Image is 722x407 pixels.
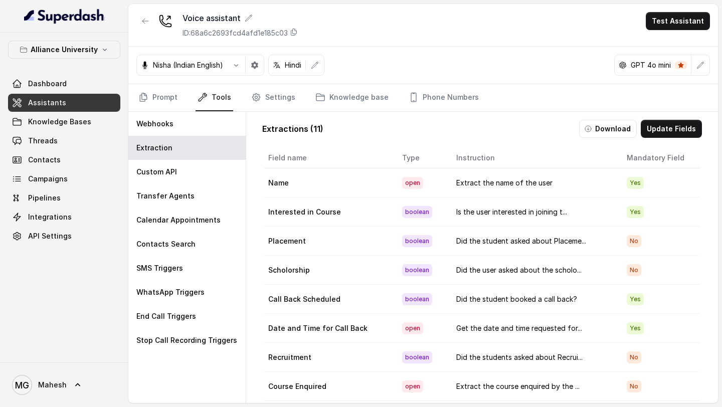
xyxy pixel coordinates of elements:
td: Placement [264,227,394,256]
a: Phone Numbers [407,84,481,111]
th: Type [394,148,448,168]
a: Prompt [136,84,179,111]
button: Download [579,120,637,138]
td: Get the date and time requested for... [448,314,619,343]
p: Custom API [136,167,177,177]
p: Nisha (Indian English) [153,60,223,70]
span: boolean [402,293,432,305]
td: Name [264,168,394,197]
a: Knowledge Bases [8,113,120,131]
td: Interested in Course [264,197,394,227]
span: No [627,380,641,392]
span: Threads [28,136,58,146]
span: open [402,322,423,334]
p: WhatsApp Triggers [136,287,205,297]
nav: Tabs [136,84,710,111]
td: Extract the name of the user [448,168,619,197]
span: boolean [402,235,432,247]
a: Mahesh [8,371,120,399]
text: MG [15,380,29,390]
p: Extractions ( 11 ) [262,123,323,135]
p: Hindi [285,60,301,70]
p: Alliance University [31,44,98,56]
span: open [402,177,423,189]
span: No [627,264,641,276]
td: Extract the course enquired by the ... [448,372,619,401]
td: Scholorship [264,256,394,285]
td: Call Back Scheduled [264,285,394,314]
a: Campaigns [8,170,120,188]
a: Integrations [8,208,120,226]
td: Did the user asked about the scholo... [448,256,619,285]
a: Threads [8,132,120,150]
button: Test Assistant [646,12,710,30]
span: Mahesh [38,380,67,390]
svg: openai logo [619,61,627,69]
p: ID: 68a6c2693fcd4afd1e185c03 [183,28,288,38]
td: Course Enquired [264,372,394,401]
a: Dashboard [8,75,120,93]
span: Assistants [28,98,66,108]
span: Contacts [28,155,61,165]
p: Webhooks [136,119,173,129]
p: Contacts Search [136,239,196,249]
a: Settings [249,84,297,111]
a: Contacts [8,151,120,169]
span: Integrations [28,212,72,222]
p: Extraction [136,143,172,153]
a: Tools [196,84,233,111]
span: Knowledge Bases [28,117,91,127]
td: Did the student asked about Placeme... [448,227,619,256]
a: API Settings [8,227,120,245]
span: API Settings [28,231,72,241]
button: Alliance University [8,41,120,59]
td: Is the user interested in joining t... [448,197,619,227]
span: open [402,380,423,392]
a: Knowledge base [313,84,391,111]
span: Yes [627,177,644,189]
th: Instruction [448,148,619,168]
th: Mandatory Field [619,148,700,168]
p: GPT 4o mini [631,60,671,70]
p: Calendar Appointments [136,215,221,225]
th: Field name [264,148,394,168]
span: No [627,351,641,363]
span: Yes [627,322,644,334]
div: Voice assistant [183,12,298,24]
p: Transfer Agents [136,191,195,201]
p: End Call Triggers [136,311,196,321]
span: boolean [402,351,432,363]
span: boolean [402,206,432,218]
button: Update Fields [641,120,702,138]
p: Stop Call Recording Triggers [136,335,237,345]
p: SMS Triggers [136,263,183,273]
td: Did the student booked a call back? [448,285,619,314]
a: Pipelines [8,189,120,207]
td: Recruitment [264,343,394,372]
td: Did the students asked about Recrui... [448,343,619,372]
span: No [627,235,641,247]
span: Pipelines [28,193,61,203]
span: Dashboard [28,79,67,89]
span: boolean [402,264,432,276]
td: Date and Time for Call Back [264,314,394,343]
a: Assistants [8,94,120,112]
span: Campaigns [28,174,68,184]
span: Yes [627,293,644,305]
span: Yes [627,206,644,218]
img: light.svg [24,8,105,24]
